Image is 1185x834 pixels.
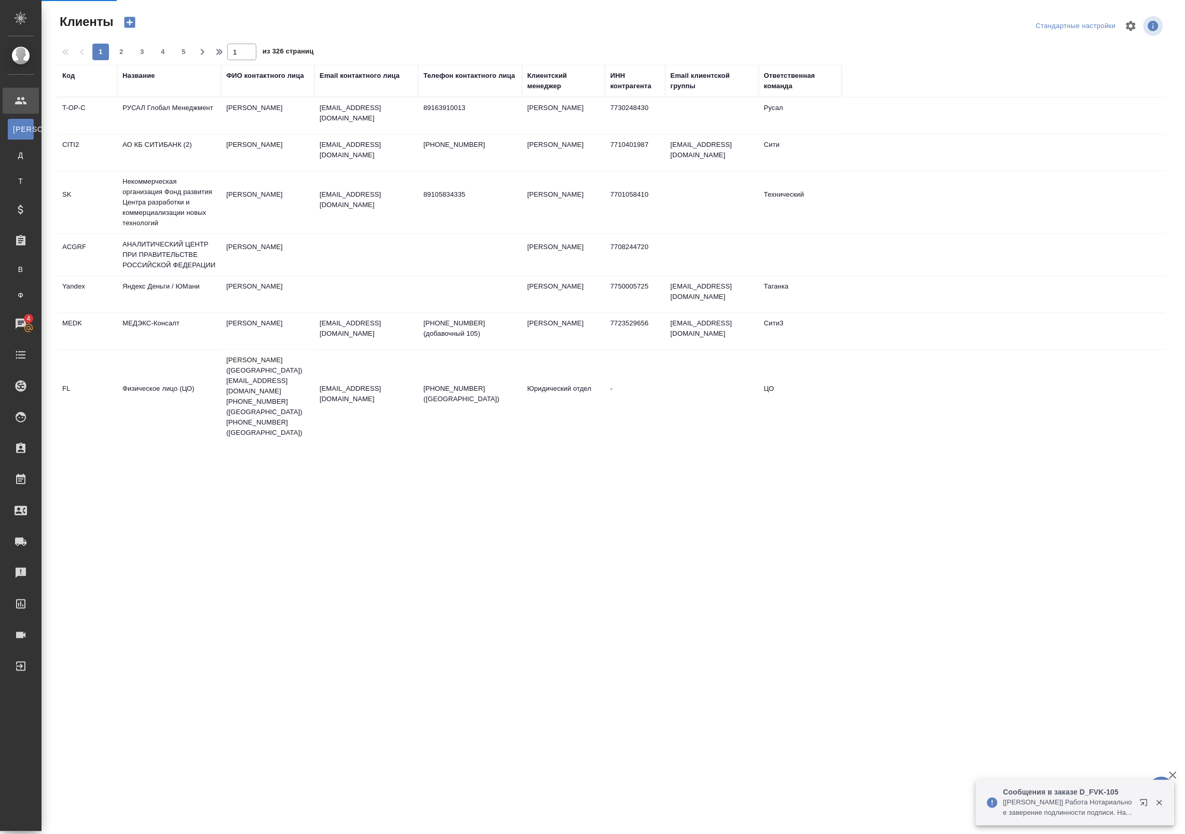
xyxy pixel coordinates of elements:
span: 4 [155,47,171,57]
a: [PERSON_NAME] [8,119,34,140]
div: Код [62,71,75,81]
td: Таганка [759,276,842,312]
td: [PERSON_NAME] [522,134,605,171]
td: 7730248430 [605,98,665,134]
td: Юридический отдел [522,378,605,415]
button: 2 [113,44,130,60]
td: РУСАЛ Глобал Менеджмент [117,98,221,134]
span: Настроить таблицу [1119,13,1143,38]
td: [PERSON_NAME] [522,184,605,221]
p: [EMAIL_ADDRESS][DOMAIN_NAME] [320,318,413,339]
span: Т [13,176,29,186]
td: Сити3 [759,313,842,349]
td: АО КБ СИТИБАНК (2) [117,134,221,171]
td: MEDK [57,313,117,349]
button: Создать [117,13,142,31]
p: 89105834335 [424,189,517,200]
td: [PERSON_NAME] [522,237,605,273]
td: [PERSON_NAME] [522,98,605,134]
p: [PHONE_NUMBER] [424,140,517,150]
div: Название [122,71,155,81]
td: [PERSON_NAME] [221,276,315,312]
td: SK [57,184,117,221]
td: Физическое лицо (ЦО) [117,378,221,415]
td: Технический [759,184,842,221]
td: [EMAIL_ADDRESS][DOMAIN_NAME] [665,276,759,312]
p: [EMAIL_ADDRESS][DOMAIN_NAME] [320,103,413,124]
p: 89163910013 [424,103,517,113]
td: [PERSON_NAME] [522,276,605,312]
span: 4 [20,313,36,324]
td: Русал [759,98,842,134]
div: Телефон контактного лица [424,71,515,81]
p: [EMAIL_ADDRESS][DOMAIN_NAME] [320,384,413,404]
td: [PERSON_NAME] [221,184,315,221]
button: 🙏 [1149,777,1175,803]
td: 7710401987 [605,134,665,171]
td: [PERSON_NAME] [221,313,315,349]
p: [PHONE_NUMBER] (добавочный 105) [424,318,517,339]
div: Email контактного лица [320,71,400,81]
p: [EMAIL_ADDRESS][DOMAIN_NAME] [320,140,413,160]
td: [PERSON_NAME] [522,313,605,349]
td: [EMAIL_ADDRESS][DOMAIN_NAME] [665,313,759,349]
button: Закрыть [1149,798,1170,808]
td: Некоммерческая организация Фонд развития Центра разработки и коммерциализации новых технологий [117,171,221,234]
td: Яндекс Деньги / ЮМани [117,276,221,312]
td: CITI2 [57,134,117,171]
span: Посмотреть информацию [1143,16,1165,36]
span: Ф [13,290,29,300]
span: В [13,264,29,275]
span: Д [13,150,29,160]
a: Ф [8,285,34,306]
div: Клиентский менеджер [527,71,600,91]
div: Email клиентской группы [671,71,754,91]
button: 4 [155,44,171,60]
div: Ответственная команда [764,71,837,91]
td: ACGRF [57,237,117,273]
td: Yandex [57,276,117,312]
a: 4 [3,311,39,337]
td: [PERSON_NAME] [221,134,315,171]
td: МЕДЭКС-Консалт [117,313,221,349]
a: Д [8,145,34,166]
td: ЦО [759,378,842,415]
p: [EMAIL_ADDRESS][DOMAIN_NAME] [320,189,413,210]
div: ИНН контрагента [610,71,660,91]
td: [PERSON_NAME] [221,237,315,273]
td: Сити [759,134,842,171]
span: 5 [175,47,192,57]
button: Открыть в новой вкладке [1134,792,1159,817]
td: 7750005725 [605,276,665,312]
td: 7701058410 [605,184,665,221]
div: split button [1033,18,1119,34]
button: 5 [175,44,192,60]
td: [EMAIL_ADDRESS][DOMAIN_NAME] [665,134,759,171]
div: ФИО контактного лица [226,71,304,81]
td: - [605,378,665,415]
span: 2 [113,47,130,57]
button: 3 [134,44,151,60]
td: 7708244720 [605,237,665,273]
td: T-OP-C [57,98,117,134]
a: Т [8,171,34,192]
span: 3 [134,47,151,57]
td: 7723529656 [605,313,665,349]
td: [PERSON_NAME] ([GEOGRAPHIC_DATA]) [EMAIL_ADDRESS][DOMAIN_NAME] [PHONE_NUMBER] ([GEOGRAPHIC_DATA])... [221,350,315,443]
p: [[PERSON_NAME]] Работа Нотариальное заверение подлинности подписи. Назначено подразделение "Пушки... [1003,798,1133,818]
a: В [8,259,34,280]
span: из 326 страниц [263,45,314,60]
td: [PERSON_NAME] [221,98,315,134]
span: [PERSON_NAME] [13,124,29,134]
td: FL [57,378,117,415]
p: Сообщения в заказе D_FVK-105 [1003,787,1133,798]
p: [PHONE_NUMBER] ([GEOGRAPHIC_DATA]) [424,384,517,404]
span: Клиенты [57,13,113,30]
td: АНАЛИТИЧЕСКИЙ ЦЕНТР ПРИ ПРАВИТЕЛЬСТВЕ РОССИЙСКОЙ ФЕДЕРАЦИИ [117,234,221,276]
